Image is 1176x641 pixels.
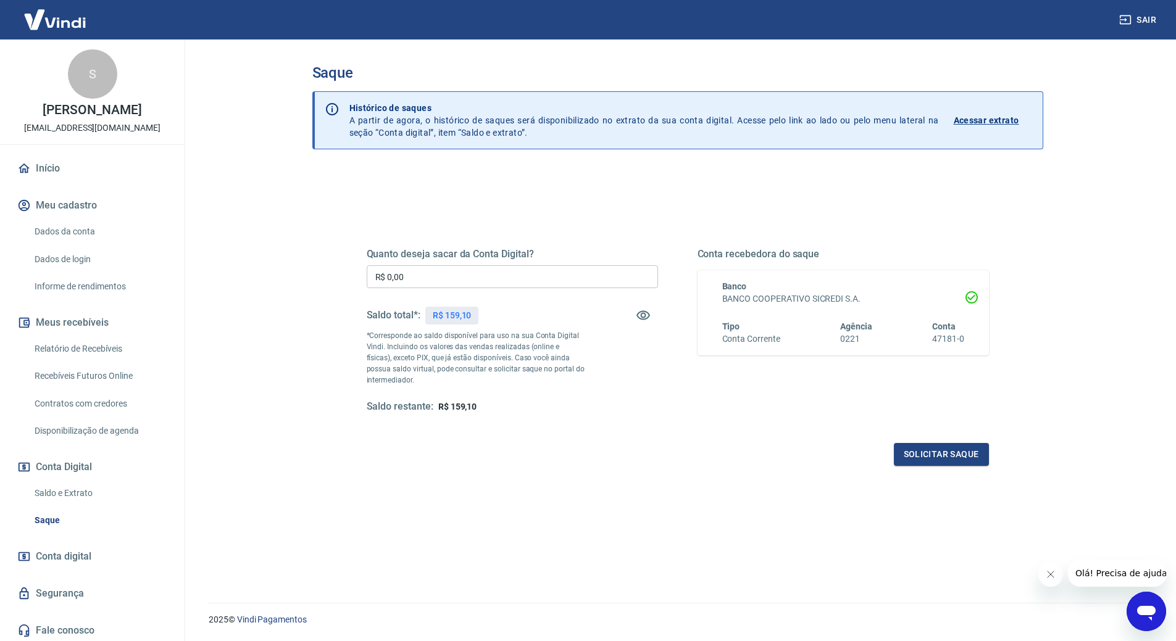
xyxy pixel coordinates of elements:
h6: BANCO COOPERATIVO SICREDI S.A. [722,292,964,305]
p: Histórico de saques [349,102,939,114]
h5: Saldo restante: [367,400,433,413]
span: Olá! Precisa de ajuda? [7,9,104,19]
h3: Saque [312,64,1043,81]
p: Acessar extrato [954,114,1019,126]
a: Dados de login [30,247,170,272]
a: Saque [30,508,170,533]
h5: Conta recebedora do saque [698,248,989,260]
a: Dados da conta [30,219,170,244]
h6: 0221 [840,333,872,345]
a: Disponibilização de agenda [30,418,170,444]
span: R$ 159,10 [438,402,477,411]
span: Tipo [722,321,740,331]
p: 2025 © [209,613,1146,626]
iframe: Botão para abrir a janela de mensagens [1127,592,1166,631]
a: Acessar extrato [954,102,1033,139]
iframe: Fechar mensagem [1038,562,1063,587]
span: Conta digital [36,548,91,565]
span: Conta [932,321,956,331]
p: [EMAIL_ADDRESS][DOMAIN_NAME] [24,122,161,134]
p: *Corresponde ao saldo disponível para uso na sua Conta Digital Vindi. Incluindo os valores das ve... [367,330,585,386]
p: R$ 159,10 [433,309,472,322]
button: Meus recebíveis [15,309,170,336]
a: Saldo e Extrato [30,481,170,506]
button: Meu cadastro [15,192,170,219]
span: Agência [840,321,872,331]
h6: Conta Corrente [722,333,780,345]
iframe: Mensagem da empresa [1068,560,1166,587]
button: Conta Digital [15,453,170,481]
a: Início [15,155,170,182]
p: A partir de agora, o histórico de saques será disponibilizado no extrato da sua conta digital. Ac... [349,102,939,139]
span: Banco [722,281,747,291]
a: Recebíveis Futuros Online [30,363,170,389]
h5: Saldo total*: [367,309,420,321]
a: Conta digital [15,543,170,570]
a: Informe de rendimentos [30,274,170,299]
button: Solicitar saque [894,443,989,466]
h5: Quanto deseja sacar da Conta Digital? [367,248,658,260]
a: Contratos com credores [30,391,170,416]
h6: 47181-0 [932,333,964,345]
button: Sair [1117,9,1161,31]
a: Segurança [15,580,170,607]
p: [PERSON_NAME] [43,104,141,117]
img: Vindi [15,1,95,38]
a: Relatório de Recebíveis [30,336,170,362]
div: S [68,49,117,99]
a: Vindi Pagamentos [237,614,307,624]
